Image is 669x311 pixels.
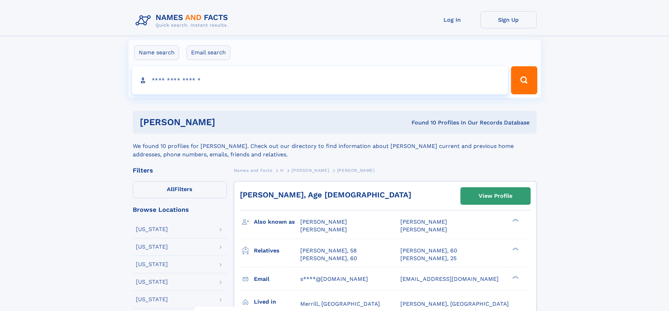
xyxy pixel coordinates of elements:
div: [US_STATE] [136,279,168,285]
h3: Relatives [254,245,300,257]
span: [PERSON_NAME] [300,226,347,233]
div: ❯ [511,275,519,279]
h3: Email [254,273,300,285]
span: [PERSON_NAME] [400,226,447,233]
div: View Profile [479,188,512,204]
a: [PERSON_NAME], Age [DEMOGRAPHIC_DATA] [240,190,411,199]
span: [PERSON_NAME], [GEOGRAPHIC_DATA] [400,300,509,307]
div: [US_STATE] [136,262,168,267]
img: Logo Names and Facts [133,11,234,30]
div: We found 10 profiles for [PERSON_NAME]. Check out our directory to find information about [PERSON... [133,134,537,159]
span: [PERSON_NAME] [337,168,375,173]
div: Found 10 Profiles In Our Records Database [313,119,530,127]
div: [US_STATE] [136,297,168,302]
label: Name search [134,45,179,60]
span: [PERSON_NAME] [400,218,447,225]
a: Sign Up [480,11,537,28]
a: Names and Facts [234,166,273,175]
a: [PERSON_NAME], 60 [300,255,357,262]
label: Email search [186,45,230,60]
div: Filters [133,167,227,174]
div: Browse Locations [133,207,227,213]
a: View Profile [461,188,530,204]
input: search input [132,66,508,94]
div: ❯ [511,246,519,251]
a: [PERSON_NAME], 25 [400,255,457,262]
span: [EMAIL_ADDRESS][DOMAIN_NAME] [400,276,499,282]
span: H [280,168,284,173]
span: All [167,186,174,192]
h3: Lived in [254,296,300,308]
a: H [280,166,284,175]
a: [PERSON_NAME], 60 [400,247,457,255]
span: [PERSON_NAME] [291,168,329,173]
div: ❯ [511,218,519,223]
a: [PERSON_NAME] [291,166,329,175]
button: Search Button [511,66,537,94]
label: Filters [133,181,227,198]
span: Merrill, [GEOGRAPHIC_DATA] [300,300,380,307]
a: Log In [424,11,480,28]
h3: Also known as [254,216,300,228]
span: [PERSON_NAME] [300,218,347,225]
div: [US_STATE] [136,244,168,250]
h1: [PERSON_NAME] [140,118,314,127]
a: [PERSON_NAME], 58 [300,247,357,255]
div: [US_STATE] [136,227,168,232]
